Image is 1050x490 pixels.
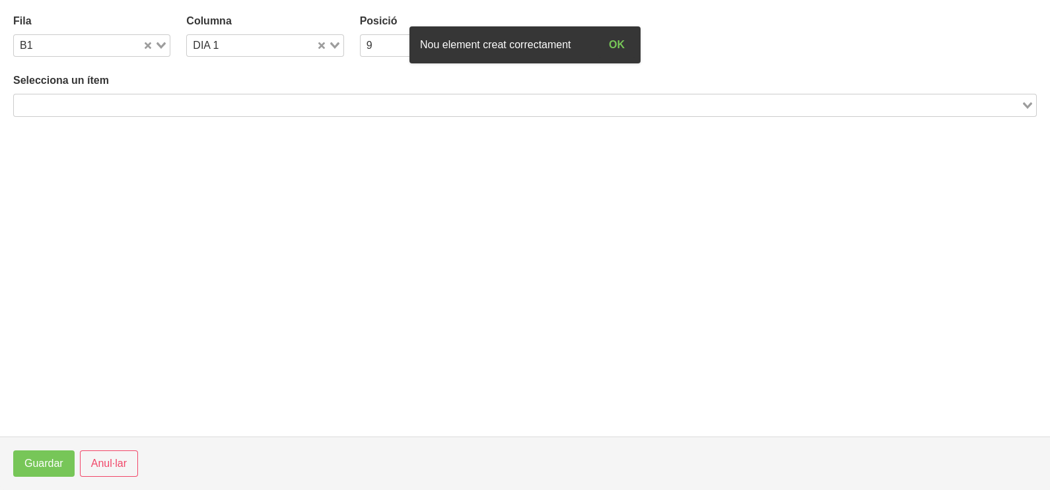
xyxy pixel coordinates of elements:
[13,13,170,29] label: Fila
[38,38,142,53] input: Search for option
[91,456,127,472] span: Anul·lar
[145,41,151,51] button: Clear Selected
[13,73,1037,88] label: Selecciona un ítem
[367,38,372,53] span: 9
[80,450,138,477] button: Anul·lar
[409,32,582,58] div: Nou element creat correctament
[15,97,1020,113] input: Search for option
[193,38,219,53] span: DIA 1
[186,34,343,57] div: Search for option
[318,41,325,51] button: Clear Selected
[186,13,343,29] label: Columna
[13,450,75,477] button: Guardar
[13,34,170,57] div: Search for option
[20,38,33,53] span: B1
[377,38,488,53] input: Search for option
[13,94,1037,116] div: Search for option
[223,38,314,53] input: Search for option
[360,13,517,29] label: Posició
[360,34,517,57] div: Search for option
[24,456,63,472] span: Guardar
[598,32,635,58] button: OK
